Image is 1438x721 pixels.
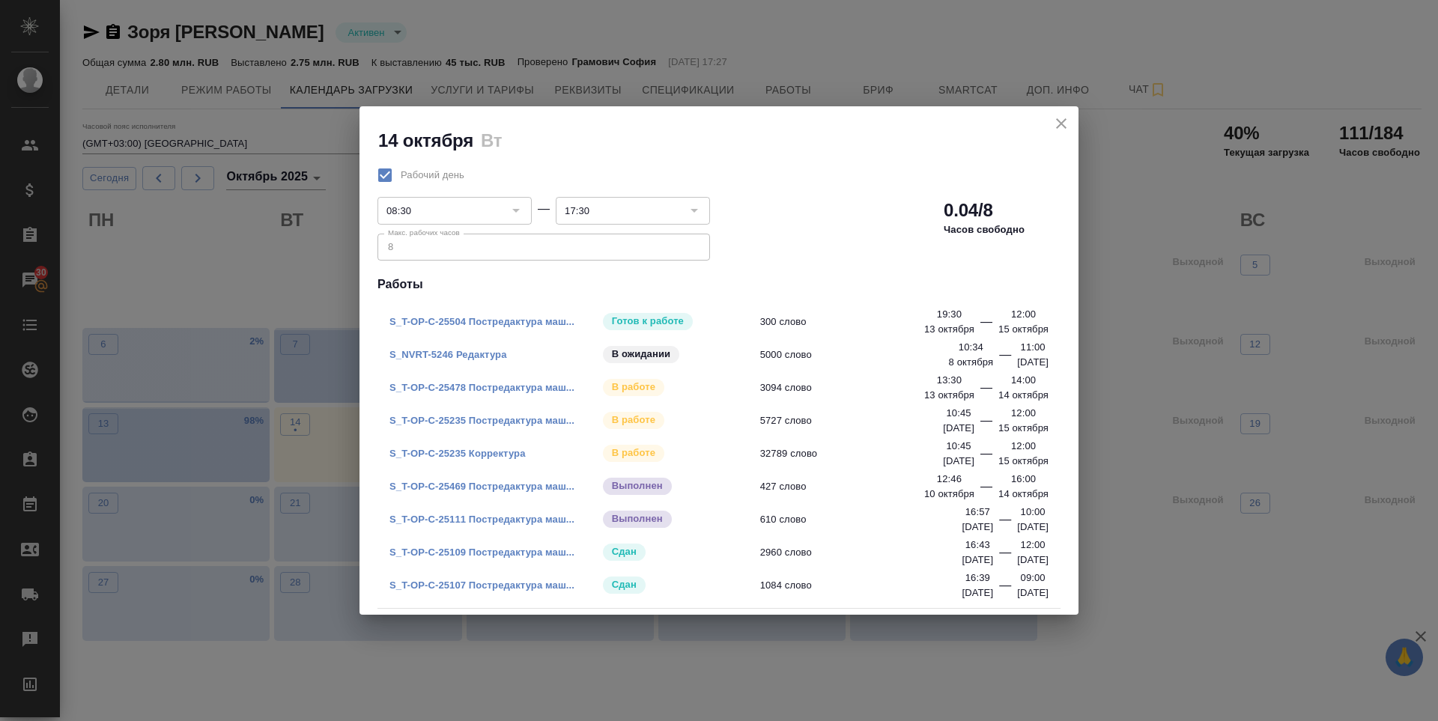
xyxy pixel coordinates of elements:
[1011,373,1036,388] p: 14:00
[389,448,526,459] a: S_T-OP-C-25235 Корректура
[1021,571,1046,585] p: 09:00
[962,585,993,600] p: [DATE]
[378,130,473,150] h2: 14 октября
[937,373,962,388] p: 13:30
[760,314,972,329] span: 300 слово
[937,307,962,322] p: 19:30
[980,478,992,502] div: —
[946,439,971,454] p: 10:45
[389,514,574,525] a: S_T-OP-C-25111 Постредактура маш...
[924,322,974,337] p: 13 октября
[924,487,974,502] p: 10 октября
[946,406,971,421] p: 10:45
[612,544,637,559] p: Сдан
[980,313,992,337] div: —
[760,578,972,593] span: 1084 слово
[389,349,506,360] a: S_NVRT-5246 Редактура
[949,355,994,370] p: 8 октября
[612,347,671,362] p: В ожидании
[1017,585,1049,600] p: [DATE]
[937,472,962,487] p: 12:46
[999,544,1011,568] div: —
[998,322,1049,337] p: 15 октября
[999,511,1011,535] div: —
[1021,505,1046,520] p: 10:00
[1021,538,1046,553] p: 12:00
[612,445,655,460] p: В работе
[1011,439,1036,454] p: 12:00
[943,454,974,469] p: [DATE]
[389,547,574,558] a: S_T-OP-C-25109 Постредактура маш...
[760,380,972,395] span: 3094 слово
[612,413,655,428] p: В работе
[760,347,972,362] span: 5000 слово
[760,446,972,461] span: 32789 слово
[1017,553,1049,568] p: [DATE]
[612,380,655,395] p: В работе
[943,421,974,436] p: [DATE]
[389,579,574,591] a: S_T-OP-C-25107 Постредактура маш...
[980,379,992,403] div: —
[999,577,1011,600] div: —
[962,520,993,535] p: [DATE]
[965,505,990,520] p: 16:57
[965,538,990,553] p: 16:43
[1011,472,1036,487] p: 16:00
[998,421,1049,436] p: 15 октября
[959,340,983,355] p: 10:34
[612,478,663,493] p: Выполнен
[965,571,990,585] p: 16:39
[1011,406,1036,421] p: 12:00
[612,314,684,329] p: Готов к работе
[998,487,1049,502] p: 14 октября
[377,276,1061,293] h4: Работы
[944,198,993,222] h2: 0.04/8
[389,382,574,393] a: S_T-OP-C-25478 Постредактура маш...
[980,412,992,436] div: —
[612,577,637,592] p: Сдан
[1011,307,1036,322] p: 12:00
[1050,112,1073,135] button: close
[1017,520,1049,535] p: [DATE]
[612,511,663,526] p: Выполнен
[998,388,1049,403] p: 14 октября
[389,481,574,492] a: S_T-OP-C-25469 Постредактура маш...
[760,545,972,560] span: 2960 слово
[1017,355,1049,370] p: [DATE]
[389,415,574,426] a: S_T-OP-C-25235 Постредактура маш...
[998,454,1049,469] p: 15 октября
[760,479,972,494] span: 427 слово
[962,553,993,568] p: [DATE]
[924,388,974,403] p: 13 октября
[980,445,992,469] div: —
[538,200,550,218] div: —
[401,168,464,183] span: Рабочий день
[1021,340,1046,355] p: 11:00
[944,222,1025,237] p: Часов свободно
[760,413,972,428] span: 5727 слово
[999,346,1011,370] div: —
[481,130,502,150] h2: Вт
[389,316,574,327] a: S_T-OP-C-25504 Постредактура маш...
[760,512,972,527] span: 610 слово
